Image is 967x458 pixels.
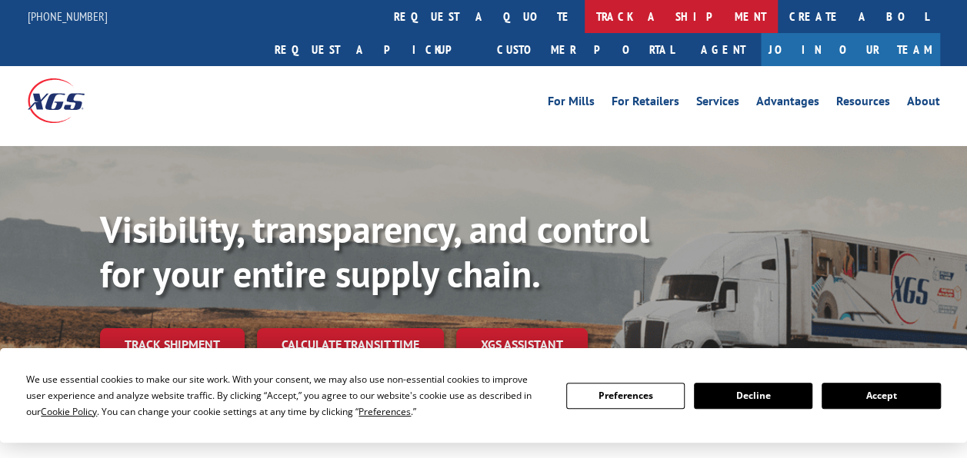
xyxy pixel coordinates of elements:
a: Services [696,95,739,112]
span: Preferences [358,405,411,418]
button: Decline [694,383,812,409]
a: About [907,95,940,112]
a: Resources [836,95,890,112]
a: Customer Portal [485,33,685,66]
a: Request a pickup [263,33,485,66]
a: For Mills [548,95,595,112]
a: Join Our Team [761,33,940,66]
button: Preferences [566,383,685,409]
span: Cookie Policy [41,405,97,418]
a: Track shipment [100,328,245,360]
a: [PHONE_NUMBER] [28,8,108,24]
a: Calculate transit time [257,328,444,361]
b: Visibility, transparency, and control for your entire supply chain. [100,205,649,297]
a: Agent [685,33,761,66]
div: We use essential cookies to make our site work. With your consent, we may also use non-essential ... [26,371,547,420]
a: XGS ASSISTANT [456,328,588,361]
a: For Retailers [612,95,679,112]
a: Advantages [756,95,819,112]
button: Accept [822,383,940,409]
